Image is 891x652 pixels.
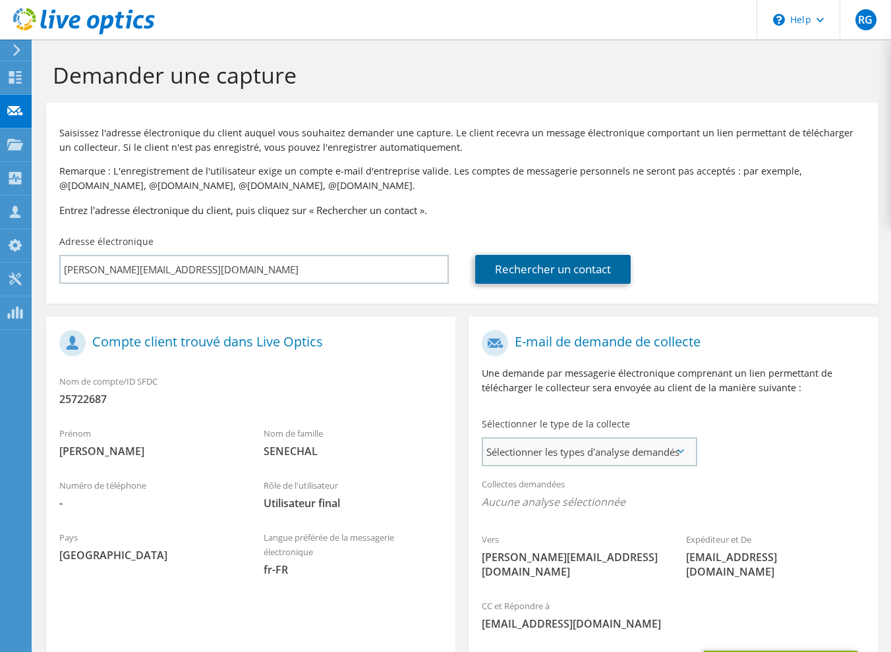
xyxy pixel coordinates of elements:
[53,61,865,89] h1: Demander une capture
[59,235,154,248] label: Adresse électronique
[482,495,865,509] span: Aucune analyse sélectionnée
[483,439,695,465] span: Sélectionner les types d'analyse demandés
[59,548,237,562] span: [GEOGRAPHIC_DATA]
[59,203,865,217] h3: Entrez l'adresse électronique du client, puis cliquez sur « Rechercher un contact ».
[482,550,660,579] span: [PERSON_NAME][EMAIL_ADDRESS][DOMAIN_NAME]
[59,330,436,356] h1: Compte client trouvé dans Live Optics
[264,496,442,510] span: Utilisateur final
[673,526,877,585] div: Expéditeur et De
[469,470,878,519] div: Collectes demandées
[46,472,250,517] div: Numéro de téléphone
[46,524,250,569] div: Pays
[59,164,865,193] p: Remarque : L'enregistrement de l'utilisateur exige un compte e-mail d'entreprise valide. Les comp...
[855,9,877,30] span: RG
[469,526,673,585] div: Vers
[469,592,878,638] div: CC et Répondre à
[475,255,631,284] a: Rechercher un contact
[250,420,455,465] div: Nom de famille
[482,366,865,395] p: Une demande par messagerie électronique comprenant un lien permettant de télécharger le collecteu...
[59,392,442,406] span: 25722687
[59,496,237,510] span: -
[264,444,442,458] span: SENECHAL
[46,420,250,465] div: Prénom
[264,562,442,577] span: fr-FR
[59,126,865,155] p: Saisissez l'adresse électronique du client auquel vous souhaitez demander une capture. Le client ...
[482,330,858,356] h1: E-mail de demande de collecte
[482,616,865,631] span: [EMAIL_ADDRESS][DOMAIN_NAME]
[59,444,237,458] span: [PERSON_NAME]
[250,524,455,584] div: Langue préférée de la messagerie électronique
[46,367,455,413] div: Nom de compte/ID SFDC
[686,550,864,579] span: [EMAIL_ADDRESS][DOMAIN_NAME]
[773,14,785,26] svg: \n
[482,418,630,431] label: Sélectionner le type de la collecte
[250,472,455,517] div: Rôle de l'utilisateur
